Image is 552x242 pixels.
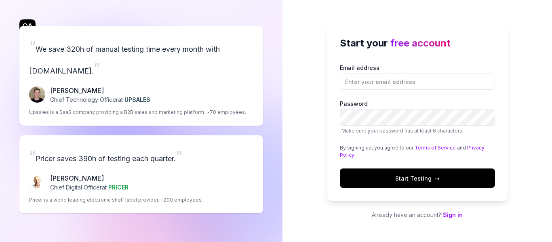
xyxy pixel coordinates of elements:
[29,86,45,103] img: Fredrik Seidl
[443,211,463,218] a: Sign in
[340,99,495,135] label: Password
[340,109,495,126] input: PasswordMake sure your password has at least 6 characters
[435,174,440,183] span: →
[29,38,36,55] span: “
[29,147,36,165] span: “
[29,145,253,167] p: Pricer saves 390h of testing each quarter.
[340,144,495,159] div: By signing up, you agree to our and
[327,210,508,219] p: Already have an account?
[124,96,150,103] span: UPSALES
[50,95,150,104] p: Chief Technology Officer at
[94,59,100,77] span: ”
[395,174,440,183] span: Start Testing
[50,86,150,95] p: [PERSON_NAME]
[340,63,495,90] label: Email address
[29,196,203,204] p: Pricer is a world leading electronic shelf label provider. ~200 employees.
[50,183,129,191] p: Chief Digital Officer at
[340,168,495,188] button: Start Testing→
[340,36,495,51] h2: Start your
[390,37,451,49] span: free account
[19,26,263,126] a: “We save 320h of manual testing time every month with [DOMAIN_NAME].”Fredrik Seidl[PERSON_NAME]Ch...
[108,184,129,191] span: PRICER
[29,36,253,79] p: We save 320h of manual testing time every month with [DOMAIN_NAME].
[415,145,456,151] a: Terms of Service
[29,109,246,116] p: Upsales is a SaaS company providing a B2B sales and marketing platform. ~70 employees.
[341,128,462,134] span: Make sure your password has at least 6 characters
[29,174,45,190] img: Chris Chalkitis
[19,135,263,213] a: “Pricer saves 390h of testing each quarter.”Chris Chalkitis[PERSON_NAME]Chief Digital Officerat P...
[340,74,495,90] input: Email address
[176,147,182,165] span: ”
[50,173,129,183] p: [PERSON_NAME]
